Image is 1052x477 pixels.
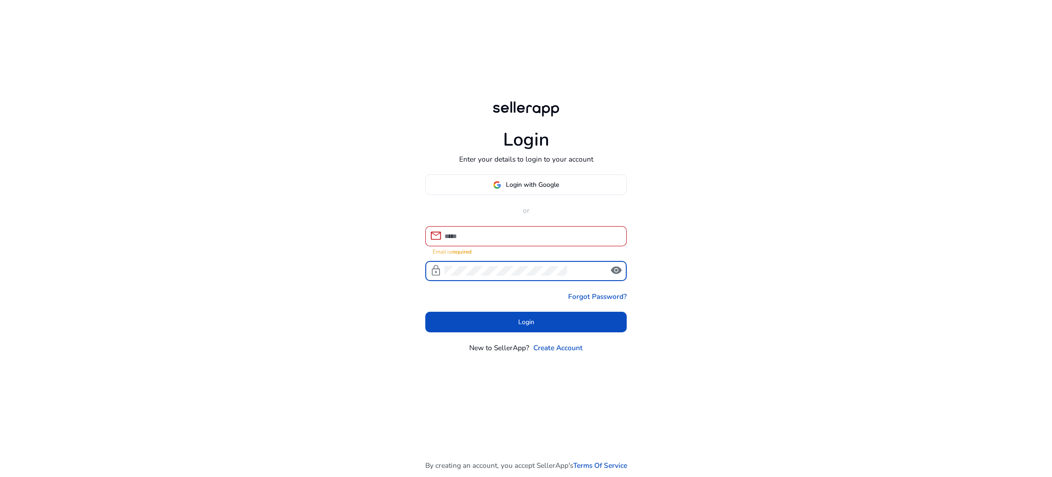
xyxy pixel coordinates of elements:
[533,342,583,353] a: Create Account
[425,312,627,332] button: Login
[433,246,619,256] mat-error: Email is
[469,342,529,353] p: New to SellerApp?
[503,129,549,151] h1: Login
[493,181,501,189] img: google-logo.svg
[610,265,622,276] span: visibility
[425,205,627,216] p: or
[451,248,472,255] strong: required
[430,230,442,242] span: mail
[459,154,593,164] p: Enter your details to login to your account
[518,317,534,327] span: Login
[568,291,627,302] a: Forgot Password?
[573,460,627,471] a: Terms Of Service
[430,265,442,276] span: lock
[425,174,627,195] button: Login with Google
[506,180,559,190] span: Login with Google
